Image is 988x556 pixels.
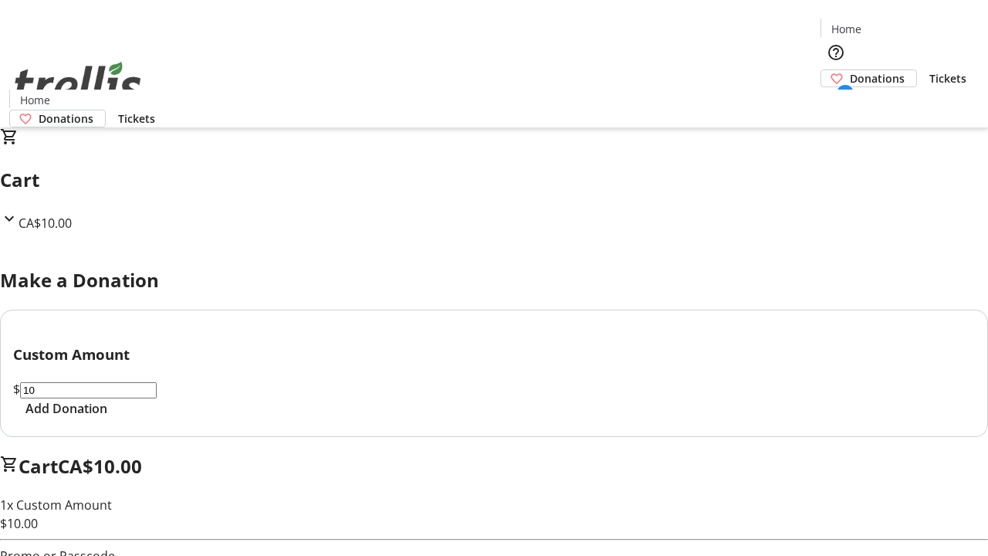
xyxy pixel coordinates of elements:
[58,453,142,479] span: CA$10.00
[821,21,871,37] a: Home
[13,399,120,418] button: Add Donation
[821,37,851,68] button: Help
[850,70,905,86] span: Donations
[929,70,966,86] span: Tickets
[9,45,147,122] img: Orient E2E Organization zk00dQfJK4's Logo
[20,382,157,398] input: Donation Amount
[25,399,107,418] span: Add Donation
[10,92,59,108] a: Home
[13,344,975,365] h3: Custom Amount
[9,110,106,127] a: Donations
[917,70,979,86] a: Tickets
[39,110,93,127] span: Donations
[19,215,72,232] span: CA$10.00
[821,87,851,118] button: Cart
[118,110,155,127] span: Tickets
[821,69,917,87] a: Donations
[106,110,167,127] a: Tickets
[20,92,50,108] span: Home
[831,21,861,37] span: Home
[13,381,20,398] span: $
